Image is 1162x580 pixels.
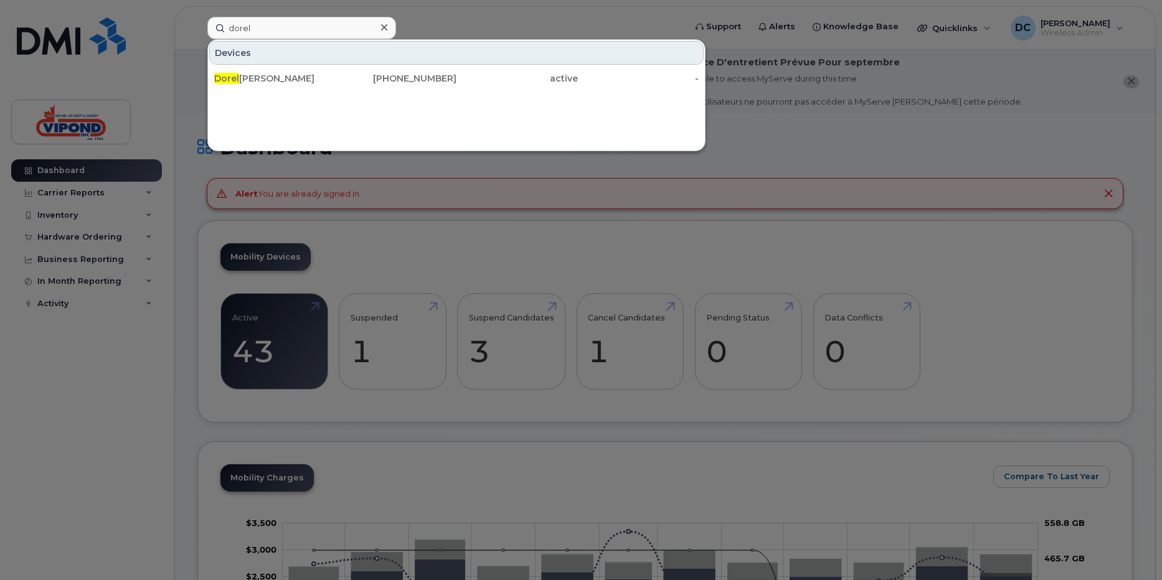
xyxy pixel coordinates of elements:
a: Dorel[PERSON_NAME][PHONE_NUMBER]active- [209,67,704,90]
div: Devices [209,41,704,65]
div: - [578,72,699,85]
div: [PHONE_NUMBER] [336,72,457,85]
div: active [456,72,578,85]
span: Dorel [214,73,239,84]
div: [PERSON_NAME] [214,72,336,85]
